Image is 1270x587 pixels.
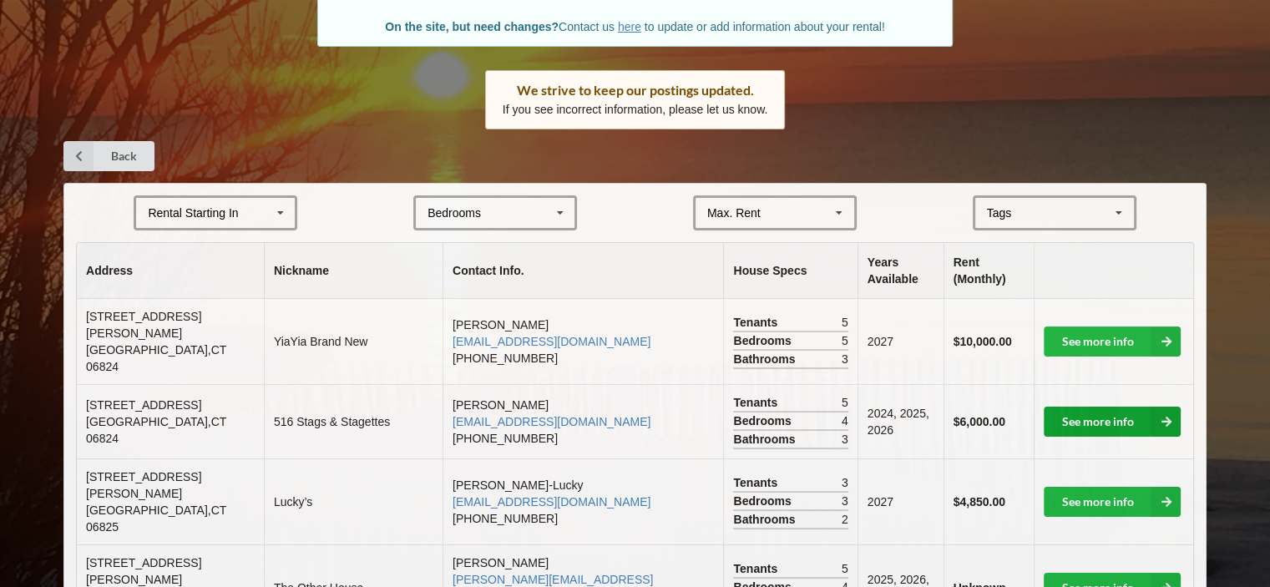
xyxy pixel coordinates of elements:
[503,101,768,118] p: If you see incorrect information, please let us know.
[733,431,799,448] span: Bathrooms
[733,493,795,509] span: Bedrooms
[733,314,782,331] span: Tenants
[733,351,799,367] span: Bathrooms
[1044,326,1181,357] a: See more info
[944,243,1035,299] th: Rent (Monthly)
[63,141,154,171] a: Back
[842,474,848,491] span: 3
[453,495,650,509] a: [EMAIL_ADDRESS][DOMAIN_NAME]
[1044,407,1181,437] a: See more info
[954,415,1005,428] b: $6,000.00
[858,243,944,299] th: Years Available
[983,204,1036,223] div: Tags
[733,511,799,528] span: Bathrooms
[86,556,201,586] span: [STREET_ADDRESS][PERSON_NAME]
[733,560,782,577] span: Tenants
[264,384,443,458] td: 516 Stags & Stagettes
[842,511,848,528] span: 2
[858,299,944,384] td: 2027
[842,431,848,448] span: 3
[733,332,795,349] span: Bedrooms
[443,243,723,299] th: Contact Info.
[707,207,761,219] div: Max. Rent
[733,474,782,491] span: Tenants
[264,458,443,544] td: Lucky’s
[385,20,884,33] span: Contact us to update or add information about your rental!
[86,310,201,340] span: [STREET_ADDRESS][PERSON_NAME]
[453,415,650,428] a: [EMAIL_ADDRESS][DOMAIN_NAME]
[86,415,226,445] span: [GEOGRAPHIC_DATA] , CT 06824
[77,243,264,299] th: Address
[842,332,848,349] span: 5
[842,351,848,367] span: 3
[264,243,443,299] th: Nickname
[842,412,848,429] span: 4
[858,384,944,458] td: 2024, 2025, 2026
[86,343,226,373] span: [GEOGRAPHIC_DATA] , CT 06824
[842,560,848,577] span: 5
[858,458,944,544] td: 2027
[428,207,481,219] div: Bedrooms
[264,299,443,384] td: YiaYia Brand New
[148,207,238,219] div: Rental Starting In
[723,243,857,299] th: House Specs
[842,493,848,509] span: 3
[1044,487,1181,517] a: See more info
[954,495,1005,509] b: $4,850.00
[503,82,768,99] div: We strive to keep our postings updated.
[385,20,559,33] b: On the site, but need changes?
[618,20,641,33] a: here
[86,398,201,412] span: [STREET_ADDRESS]
[443,458,723,544] td: [PERSON_NAME]-Lucky [PHONE_NUMBER]
[453,335,650,348] a: [EMAIL_ADDRESS][DOMAIN_NAME]
[954,335,1012,348] b: $10,000.00
[733,394,782,411] span: Tenants
[443,384,723,458] td: [PERSON_NAME] [PHONE_NUMBER]
[443,299,723,384] td: [PERSON_NAME] [PHONE_NUMBER]
[842,394,848,411] span: 5
[842,314,848,331] span: 5
[86,504,226,534] span: [GEOGRAPHIC_DATA] , CT 06825
[733,412,795,429] span: Bedrooms
[86,470,201,500] span: [STREET_ADDRESS][PERSON_NAME]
